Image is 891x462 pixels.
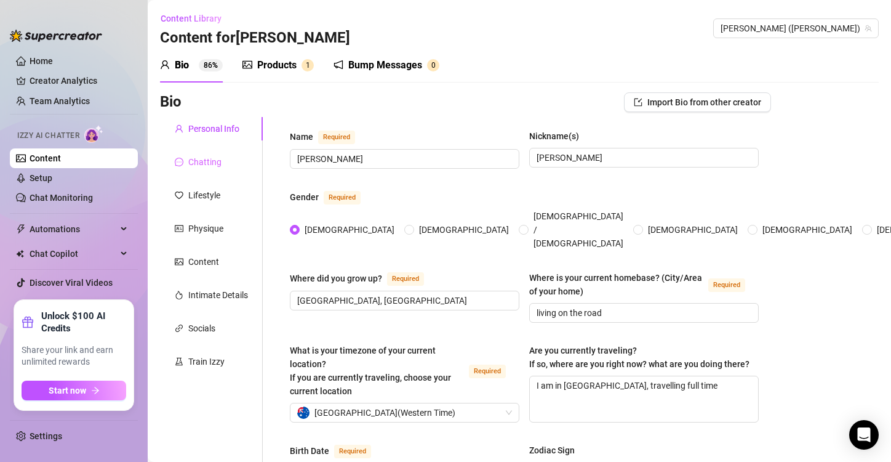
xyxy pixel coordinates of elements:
div: Socials [188,322,215,335]
span: Are you currently traveling? If so, where are you right now? what are you doing there? [529,346,749,369]
label: Where did you grow up? [290,271,438,286]
span: team [865,25,872,32]
div: Products [257,58,297,73]
label: Where is your current homebase? (City/Area of your home) [529,271,759,298]
div: Zodiac Sign [529,444,575,457]
h3: Content for [PERSON_NAME] [160,28,350,48]
textarea: I am in [GEOGRAPHIC_DATA], travelling full time [530,376,758,422]
div: Bump Messages [348,58,422,73]
label: Name [290,129,369,144]
div: Nickname(s) [529,129,579,143]
sup: 1 [302,59,314,71]
span: thunderbolt [16,224,26,234]
div: Name [290,130,313,144]
div: Gender [290,190,319,204]
a: Team Analytics [30,96,90,106]
strong: Unlock $100 AI Credits [41,310,126,334]
div: Where is your current homebase? (City/Area of your home) [529,271,703,298]
label: Birth Date [290,444,385,458]
label: Nickname(s) [529,129,588,143]
sup: 86% [199,59,223,71]
span: arrow-right [91,386,100,395]
div: Chatting [188,155,222,169]
a: Content [30,153,61,163]
div: Physique [188,222,223,235]
span: [DEMOGRAPHIC_DATA] / [DEMOGRAPHIC_DATA] [529,209,628,250]
a: Home [30,56,53,66]
div: Open Intercom Messenger [849,420,879,450]
span: Required [708,278,745,292]
span: Required [469,365,506,378]
span: Chat Copilot [30,244,117,264]
span: [DEMOGRAPHIC_DATA] [300,223,399,237]
span: Required [324,191,361,205]
span: [DEMOGRAPHIC_DATA] [414,223,514,237]
span: [GEOGRAPHIC_DATA] ( Western Time ) [314,403,455,422]
span: heart [175,191,183,200]
div: Lifestyle [188,188,220,202]
a: Chat Monitoring [30,193,93,203]
img: AI Chatter [84,125,103,143]
sup: 0 [427,59,439,71]
label: Zodiac Sign [529,444,583,457]
span: Content Library [161,14,222,23]
span: gift [22,316,34,328]
span: Import Bio from other creator [647,97,761,107]
span: user [175,124,183,133]
span: message [175,158,183,166]
button: Import Bio from other creator [624,92,771,112]
a: Setup [30,173,52,183]
span: [DEMOGRAPHIC_DATA] [643,223,743,237]
button: Content Library [160,9,231,28]
input: Where did you grow up? [297,294,509,307]
div: Train Izzy [188,355,225,368]
span: user [160,60,170,70]
img: au [297,407,310,419]
div: Birth Date [290,444,329,458]
span: Izzy AI Chatter [17,130,79,142]
img: Chat Copilot [16,249,24,258]
span: Required [334,445,371,458]
label: Gender [290,190,374,205]
span: Jaylie (jaylietori) [721,19,871,38]
div: Content [188,255,219,269]
span: Share your link and earn unlimited rewards [22,344,126,368]
span: picture [242,60,252,70]
div: Where did you grow up? [290,272,382,285]
div: Personal Info [188,122,239,136]
span: link [175,324,183,333]
input: Name [297,152,509,166]
span: notification [334,60,343,70]
span: Start now [49,386,86,395]
div: Bio [175,58,189,73]
img: logo-BBDzfeDw.svg [10,30,102,42]
input: Where is your current homebase? (City/Area of your home) [537,306,749,320]
span: Required [387,272,424,286]
span: fire [175,291,183,299]
span: Required [318,131,355,144]
span: picture [175,257,183,266]
span: 1 [306,61,310,70]
a: Creator Analytics [30,71,128,91]
a: Discover Viral Videos [30,278,113,288]
span: What is your timezone of your current location? If you are currently traveling, choose your curre... [290,346,451,396]
div: Intimate Details [188,288,248,302]
span: import [634,98,642,107]
input: Nickname(s) [537,151,749,164]
span: experiment [175,357,183,366]
button: Start nowarrow-right [22,381,126,400]
h3: Bio [160,92,182,112]
a: Settings [30,431,62,441]
span: [DEMOGRAPHIC_DATA] [757,223,857,237]
span: idcard [175,224,183,233]
span: Automations [30,219,117,239]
